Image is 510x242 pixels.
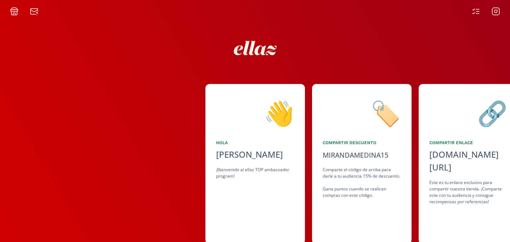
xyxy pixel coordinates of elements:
[229,21,282,75] img: xfveBycWTD8n
[323,140,401,146] div: Compartir Descuento
[216,148,294,161] div: [PERSON_NAME]
[323,150,388,161] div: MIRANDAMEDINA15
[429,95,508,131] div: 🔗
[429,140,508,146] div: Compartir Enlace
[323,167,401,199] div: Comparte el código de arriba para darle a tu audiencia 15% de descuento. Gana puntos cuando se re...
[429,179,508,205] div: Este es tu enlace exclusivo para compartir nuestra tienda. ¡Comparte este con tu audiencia y cons...
[216,167,294,179] div: ¡Bienvenido al ellaz TOP ambassador program!
[323,95,401,131] div: 🏷️
[429,148,508,174] div: [DOMAIN_NAME][URL]
[216,95,294,131] div: 👋
[216,140,294,146] div: Hola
